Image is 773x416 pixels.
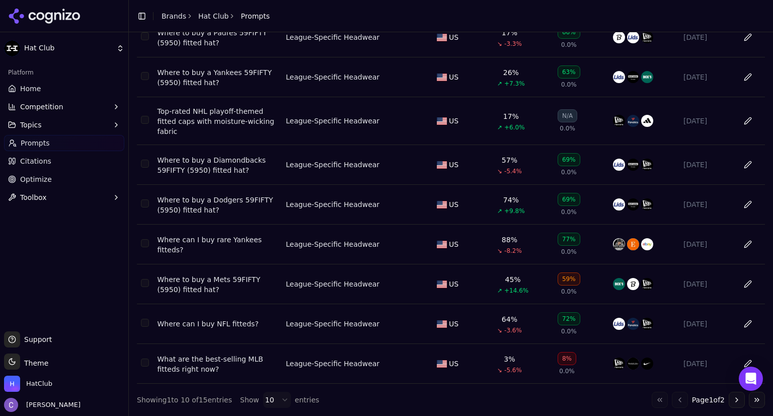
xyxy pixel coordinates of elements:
button: Edit in sheet [740,157,756,173]
div: [DATE] [683,72,731,82]
div: Where to buy a Diamondbacks 59FIFTY (5950) fitted hat? [158,155,278,175]
img: US flag [437,34,447,41]
button: Edit in sheet [740,316,756,332]
img: fanatics [627,115,639,127]
button: Select row 10 [141,359,149,367]
span: US [449,160,458,170]
span: 0.0% [561,248,577,256]
div: Platform [4,64,124,81]
img: US flag [437,281,447,288]
a: What are the best-selling MLB fitteds right now? [158,354,278,374]
span: +9.8% [504,207,525,215]
div: Where can I buy NFL fitteds? [158,319,278,329]
button: Topics [4,117,124,133]
img: dick's sporting goods [613,278,625,290]
span: Competition [20,102,63,112]
span: ↘ [497,366,502,374]
span: Topics [20,120,42,130]
div: [DATE] [683,319,731,329]
div: 64% [502,314,517,324]
img: mlb shop [613,31,625,43]
span: -5.6% [504,366,522,374]
button: Select row 6 [141,199,149,207]
img: ebay [641,238,653,250]
img: new era [613,115,625,127]
a: Prompts [4,135,124,151]
img: US flag [437,241,447,248]
button: Edit in sheet [740,276,756,292]
div: 59% [558,272,580,286]
div: [DATE] [683,116,731,126]
span: US [449,199,458,210]
div: [DATE] [683,359,731,369]
img: new era [641,31,653,43]
a: League-Specific Headwear [286,32,379,42]
span: US [449,72,458,82]
a: Home [4,81,124,97]
a: League-Specific Headwear [286,72,379,82]
a: League-Specific Headwear [286,160,379,170]
div: Where to buy a Padres 59FIFTY (5950) fitted hat? [158,28,278,48]
div: 17% [503,111,519,121]
span: -3.6% [504,326,522,334]
span: Theme [20,359,48,367]
button: Edit in sheet [740,196,756,213]
img: US flag [437,360,447,368]
a: Citations [4,153,124,169]
a: Where to buy a Mets 59FIFTY (5950) fitted hat? [158,274,278,295]
span: Citations [20,156,51,166]
button: Select row 4 [141,116,149,124]
span: 0.0% [561,327,577,335]
img: new era [641,278,653,290]
img: etsy [627,238,639,250]
img: foot locker [627,159,639,171]
img: fanatics [627,318,639,330]
div: 69% [558,153,580,166]
a: Where can I buy rare Yankees fitteds? [158,235,278,255]
div: 69% [558,193,580,206]
span: 0.0% [561,288,577,296]
span: Prompts [241,11,270,21]
button: Select row 9 [141,319,149,327]
a: Optimize [4,171,124,187]
div: 88% [502,235,517,245]
div: [DATE] [683,32,731,42]
span: 0.0% [559,367,575,375]
div: 74% [503,195,519,205]
a: League-Specific Headwear [286,116,379,126]
a: League-Specific Headwear [286,279,379,289]
img: US flag [437,74,447,81]
span: entries [295,395,320,405]
span: US [449,359,458,369]
div: 66% [558,26,580,39]
span: US [449,239,458,249]
div: Where to buy a Dodgers 59FIFTY (5950) fitted hat? [158,195,278,215]
span: Page 1 of 2 [692,395,725,405]
div: 72% [558,312,580,325]
span: Home [20,84,41,94]
img: lids [613,71,625,83]
button: Edit in sheet [740,29,756,45]
span: [PERSON_NAME] [22,400,81,409]
img: US flag [437,117,447,125]
img: lids [613,159,625,171]
span: 0.0% [560,124,575,132]
nav: breadcrumb [162,11,270,21]
div: 63% [558,65,580,79]
button: Select row 7 [141,239,149,247]
a: League-Specific Headwear [286,319,379,329]
div: League-Specific Headwear [286,239,379,249]
button: Select row 5 [141,160,149,168]
div: 8% [558,352,576,365]
span: US [449,279,458,289]
span: ↘ [497,167,502,175]
img: foot locker [627,71,639,83]
div: Where to buy a Yankees 59FIFTY (5950) fitted hat? [158,67,278,88]
div: Top-rated NHL playoff-themed fitted caps with moisture-wicking fabric [158,106,278,136]
a: League-Specific Headwear [286,359,379,369]
img: adidas [641,115,653,127]
span: +6.0% [504,123,525,131]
